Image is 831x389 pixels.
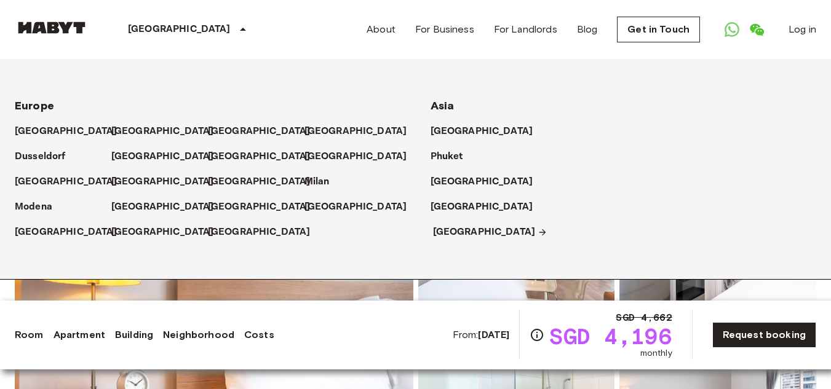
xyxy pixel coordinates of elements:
a: [GEOGRAPHIC_DATA] [433,225,548,240]
a: Request booking [712,322,816,348]
a: Milan [304,175,342,189]
p: [GEOGRAPHIC_DATA] [111,124,214,139]
a: [GEOGRAPHIC_DATA] [111,200,226,214]
img: Habyt [15,22,89,34]
span: Europe [15,99,54,112]
a: Room [15,328,44,342]
p: [GEOGRAPHIC_DATA] [431,175,533,189]
p: [GEOGRAPHIC_DATA] [304,200,407,214]
p: [GEOGRAPHIC_DATA] [431,200,533,214]
a: [GEOGRAPHIC_DATA] [208,124,323,139]
a: Costs [244,328,274,342]
a: [GEOGRAPHIC_DATA] [208,225,323,240]
p: [GEOGRAPHIC_DATA] [111,200,214,214]
a: Open WeChat [744,17,769,42]
a: About [367,22,396,37]
p: Dusseldorf [15,149,66,164]
a: [GEOGRAPHIC_DATA] [15,175,130,189]
a: [GEOGRAPHIC_DATA] [111,225,226,240]
p: [GEOGRAPHIC_DATA] [128,22,231,37]
span: monthly [640,347,672,360]
a: Blog [577,22,598,37]
a: [GEOGRAPHIC_DATA] [15,225,130,240]
a: [GEOGRAPHIC_DATA] [111,175,226,189]
a: [GEOGRAPHIC_DATA] [431,175,546,189]
b: [DATE] [478,329,509,340]
a: Log in [789,22,816,37]
span: SGD 4,196 [549,325,672,347]
p: [GEOGRAPHIC_DATA] [431,124,533,139]
p: [GEOGRAPHIC_DATA] [111,175,214,189]
a: Get in Touch [617,17,700,42]
p: [GEOGRAPHIC_DATA] [208,200,311,214]
a: Neighborhood [163,328,234,342]
a: Open WhatsApp [720,17,744,42]
a: [GEOGRAPHIC_DATA] [431,200,546,214]
p: [GEOGRAPHIC_DATA] [15,225,117,240]
span: Asia [431,99,455,112]
p: [GEOGRAPHIC_DATA] [15,124,117,139]
a: Phuket [431,149,475,164]
a: [GEOGRAPHIC_DATA] [111,149,226,164]
p: [GEOGRAPHIC_DATA] [15,175,117,189]
a: Dusseldorf [15,149,78,164]
p: [GEOGRAPHIC_DATA] [208,124,311,139]
a: [GEOGRAPHIC_DATA] [304,200,419,214]
p: [GEOGRAPHIC_DATA] [433,225,536,240]
a: [GEOGRAPHIC_DATA] [15,124,130,139]
p: [GEOGRAPHIC_DATA] [304,124,407,139]
svg: Check cost overview for full price breakdown. Please note that discounts apply to new joiners onl... [530,328,544,342]
a: [GEOGRAPHIC_DATA] [208,200,323,214]
p: Milan [304,175,330,189]
p: [GEOGRAPHIC_DATA] [208,149,311,164]
p: Modena [15,200,52,214]
a: [GEOGRAPHIC_DATA] [431,124,546,139]
p: [GEOGRAPHIC_DATA] [111,225,214,240]
p: [GEOGRAPHIC_DATA] [304,149,407,164]
a: For Landlords [494,22,557,37]
a: For Business [415,22,474,37]
a: [GEOGRAPHIC_DATA] [208,149,323,164]
p: [GEOGRAPHIC_DATA] [111,149,214,164]
span: From: [453,328,510,342]
p: Phuket [431,149,463,164]
a: Modena [15,200,65,214]
a: [GEOGRAPHIC_DATA] [111,124,226,139]
p: [GEOGRAPHIC_DATA] [208,225,311,240]
a: [GEOGRAPHIC_DATA] [304,149,419,164]
a: Apartment [54,328,105,342]
span: SGD 4,662 [616,310,672,325]
a: Building [115,328,153,342]
a: [GEOGRAPHIC_DATA] [304,124,419,139]
a: [GEOGRAPHIC_DATA] [208,175,323,189]
p: [GEOGRAPHIC_DATA] [208,175,311,189]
